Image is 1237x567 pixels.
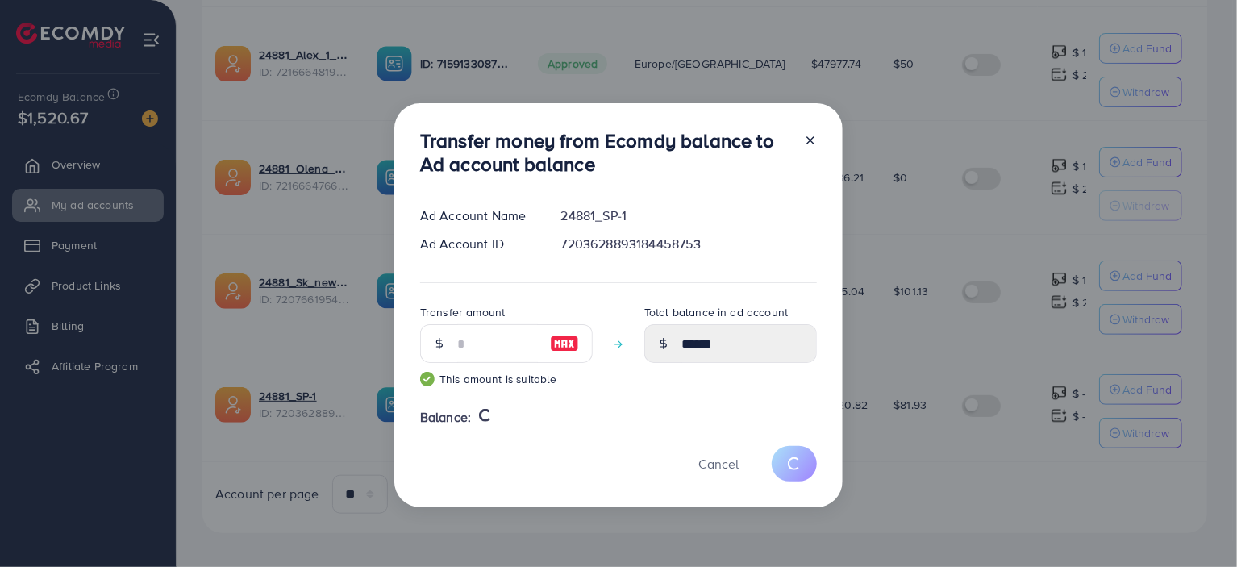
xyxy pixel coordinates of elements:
[698,455,739,473] span: Cancel
[407,206,548,225] div: Ad Account Name
[548,206,830,225] div: 24881_SP-1
[420,304,505,320] label: Transfer amount
[407,235,548,253] div: Ad Account ID
[1168,494,1225,555] iframe: Chat
[420,372,435,386] img: guide
[550,334,579,353] img: image
[678,446,759,481] button: Cancel
[420,129,791,176] h3: Transfer money from Ecomdy balance to Ad account balance
[420,408,471,427] span: Balance:
[420,371,593,387] small: This amount is suitable
[644,304,788,320] label: Total balance in ad account
[548,235,830,253] div: 7203628893184458753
